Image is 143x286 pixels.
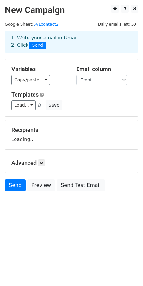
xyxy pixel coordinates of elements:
div: Loading... [11,127,132,143]
a: SVLcontact2 [33,22,59,27]
h5: Email column [76,66,132,73]
a: Load... [11,100,36,110]
a: Send [5,179,26,191]
a: Daily emails left: 50 [96,22,138,27]
span: Send [29,42,46,49]
h5: Advanced [11,159,132,166]
a: Copy/paste... [11,75,50,85]
span: Daily emails left: 50 [96,21,138,28]
small: Google Sheet: [5,22,59,27]
a: Preview [27,179,55,191]
div: 1. Write your email in Gmail 2. Click [6,34,137,49]
a: Send Test Email [57,179,105,191]
h2: New Campaign [5,5,138,15]
button: Save [46,100,62,110]
h5: Recipients [11,127,132,134]
a: Templates [11,91,39,98]
h5: Variables [11,66,67,73]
